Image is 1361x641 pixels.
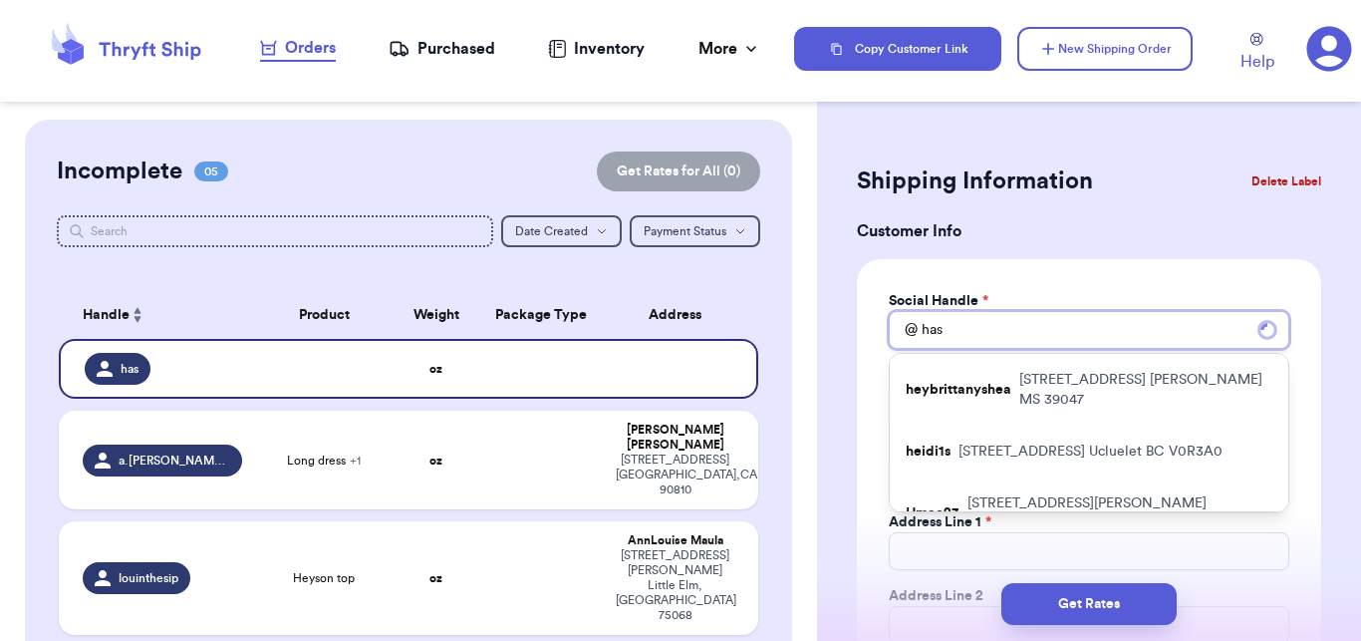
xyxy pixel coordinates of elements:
[1001,583,1177,625] button: Get Rates
[889,291,988,311] label: Social Handle
[260,36,336,62] a: Orders
[429,455,442,467] strong: oz
[630,215,760,247] button: Payment Status
[57,156,182,187] h2: Incomplete
[616,548,734,623] div: [STREET_ADDRESS][PERSON_NAME] Little Elm , [GEOGRAPHIC_DATA] 75068
[515,225,588,237] span: Date Created
[1240,33,1274,74] a: Help
[57,215,493,247] input: Search
[1017,27,1193,71] button: New Shipping Order
[794,27,1001,71] button: Copy Customer Link
[121,361,138,377] span: has
[293,570,355,586] span: Heyson top
[906,503,959,523] p: Hmac23
[1019,370,1272,410] p: [STREET_ADDRESS] [PERSON_NAME] MS 39047
[958,442,1223,462] p: [STREET_ADDRESS] Ucluelet BC V0R3A0
[889,311,918,349] div: @
[1240,50,1274,74] span: Help
[501,215,622,247] button: Date Created
[698,37,761,61] div: More
[130,303,145,327] button: Sort ascending
[616,453,734,497] div: [STREET_ADDRESS] [GEOGRAPHIC_DATA] , CA 90810
[1243,160,1329,203] button: Delete Label
[395,291,478,339] th: Weight
[429,363,442,375] strong: oz
[194,161,228,181] span: 05
[967,493,1272,533] p: [STREET_ADDRESS][PERSON_NAME] [GEOGRAPHIC_DATA] GA 30501
[254,291,394,339] th: Product
[350,455,361,467] span: + 1
[260,36,336,60] div: Orders
[604,291,758,339] th: Address
[906,442,951,462] p: heidi1s
[389,37,495,61] a: Purchased
[644,225,726,237] span: Payment Status
[857,165,1093,197] h2: Shipping Information
[478,291,604,339] th: Package Type
[857,219,1321,243] h3: Customer Info
[889,512,991,532] label: Address Line 1
[429,572,442,584] strong: oz
[548,37,645,61] a: Inventory
[119,570,178,586] span: louinthesip
[906,380,1011,400] p: heybrittanyshea
[597,152,760,191] button: Get Rates for All (0)
[287,453,361,469] span: Long dress
[119,453,231,469] span: a.[PERSON_NAME].inthe.mewdow
[616,533,734,548] div: AnnLouise Maula
[616,423,734,453] div: [PERSON_NAME] [PERSON_NAME]
[83,305,130,326] span: Handle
